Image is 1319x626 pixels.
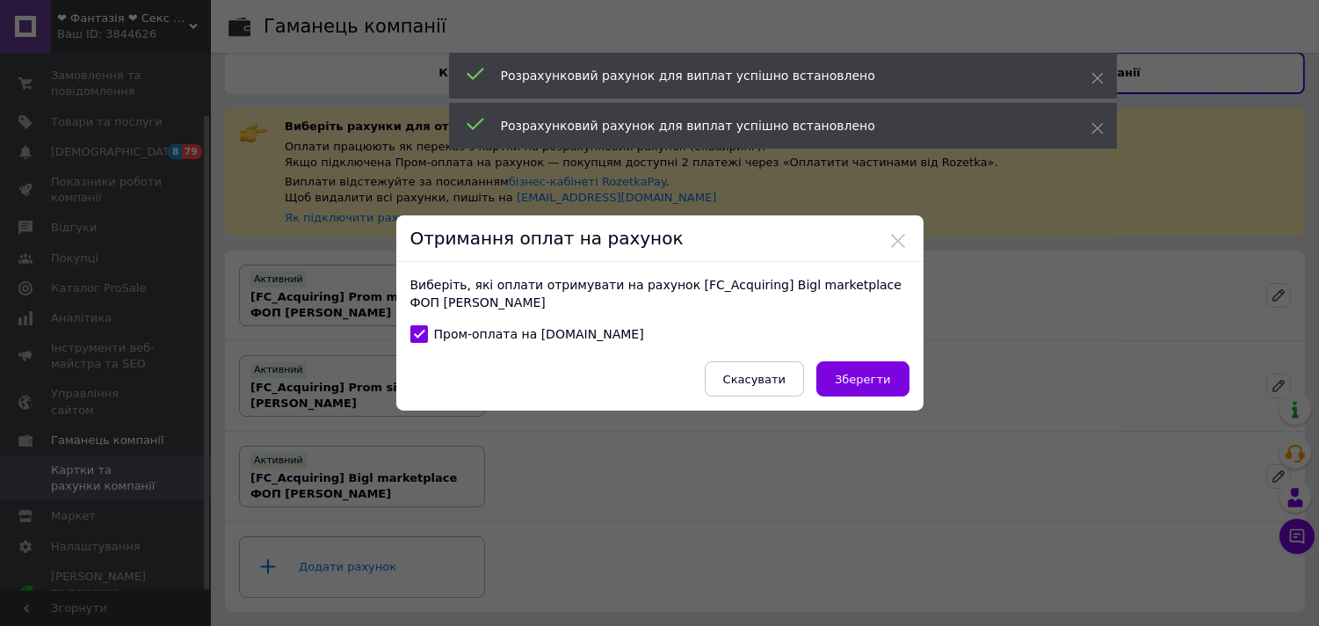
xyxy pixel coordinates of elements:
span: Отримання оплат на рахунок [410,228,684,249]
p: Виберіть, які оплати отримувати на рахунок [FC_Acquiring] Bigl marketplace ФОП [PERSON_NAME] [410,276,910,311]
div: Розрахунковий рахунок для виплат успішно встановлено [501,117,1047,135]
div: Розрахунковий рахунок для виплат успішно встановлено [501,67,1047,84]
button: Зберегти [816,361,909,397]
span: Скасувати [723,373,786,386]
button: Скасувати [705,361,804,397]
span: Зберегти [835,373,890,386]
label: Пром-оплата на [DOMAIN_NAME] [410,325,644,343]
